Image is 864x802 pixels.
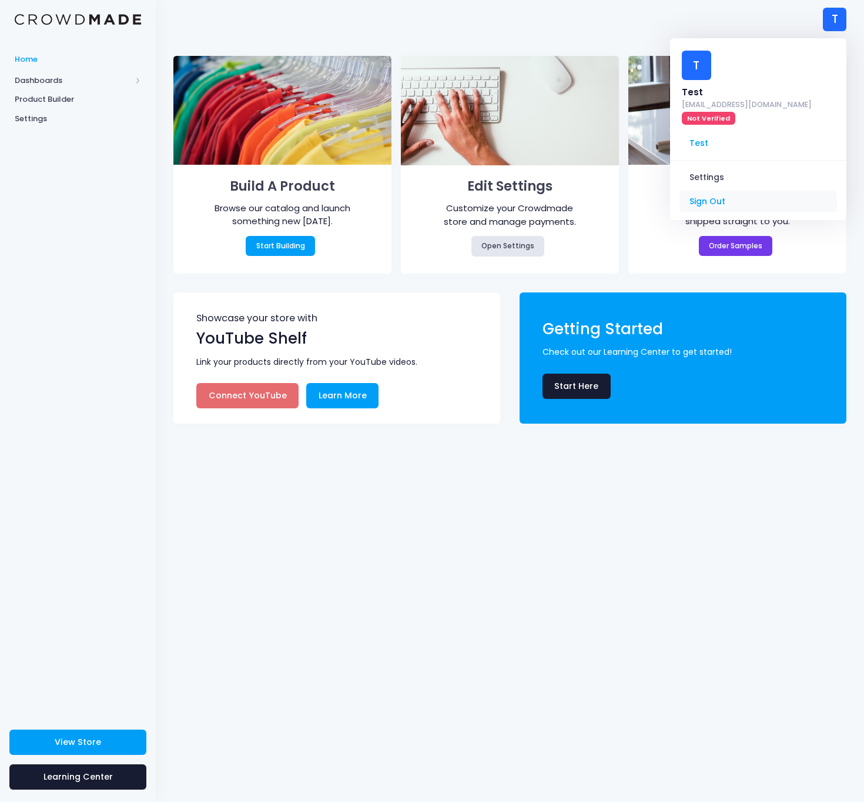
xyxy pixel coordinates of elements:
a: Learn More [306,383,379,408]
div: Test [682,86,812,99]
div: T [682,51,711,80]
span: Not Verified [682,112,736,125]
div: Customize your Crowdmade store and manage payments. [437,202,582,228]
a: Start Building [246,236,315,256]
span: Home [15,54,141,65]
div: Get a high-quality sample shipped straight to you. [665,202,810,228]
span: Check out our Learning Center to get started! [542,346,829,358]
span: Learning Center [43,771,113,783]
a: [EMAIL_ADDRESS][DOMAIN_NAME] Not Verified [682,99,812,125]
a: Learning Center [9,764,146,790]
a: Order Samples [699,236,773,256]
div: Browse our catalog and launch something new [DATE]. [210,202,355,228]
h1: Order Samples [645,175,829,198]
span: Getting Started [542,318,663,340]
a: Connect YouTube [196,383,299,408]
a: Open Settings [471,236,545,256]
a: Settings [679,166,837,188]
span: Showcase your store with [196,314,480,327]
h1: Build A Product [190,175,374,198]
span: Test [679,132,837,154]
div: T [823,8,846,31]
span: View Store [55,736,101,748]
img: Logo [15,14,141,25]
span: Settings [15,113,141,125]
span: Product Builder [15,94,141,105]
a: View Store [9,730,146,755]
h1: Edit Settings [418,175,601,198]
a: Sign Out [679,191,837,213]
span: Link your products directly from your YouTube videos. [196,356,483,368]
span: YouTube Shelf [196,328,307,349]
span: Dashboards [15,75,131,86]
a: Start Here [542,374,611,399]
